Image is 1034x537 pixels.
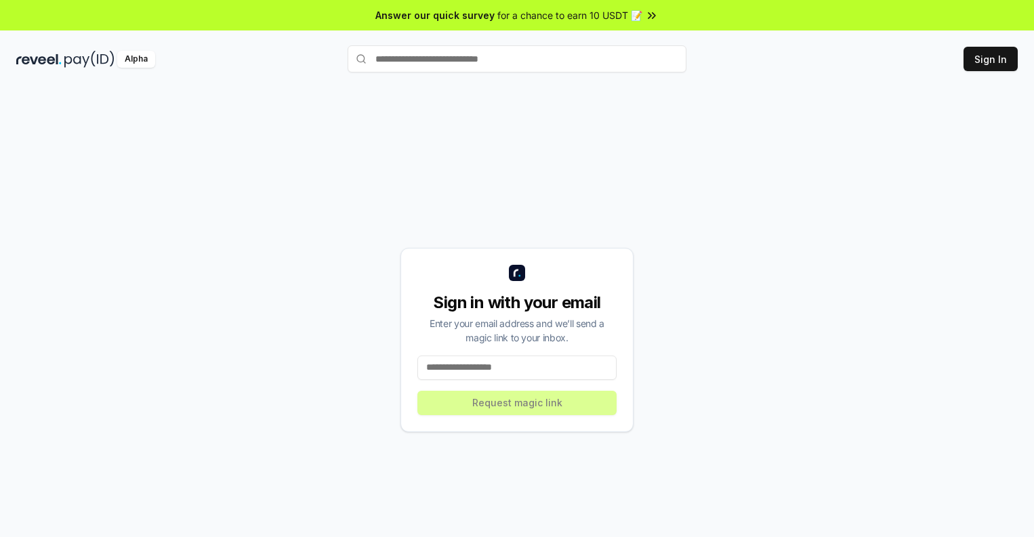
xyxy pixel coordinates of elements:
[964,47,1018,71] button: Sign In
[16,51,62,68] img: reveel_dark
[509,265,525,281] img: logo_small
[417,292,617,314] div: Sign in with your email
[497,8,642,22] span: for a chance to earn 10 USDT 📝
[375,8,495,22] span: Answer our quick survey
[64,51,115,68] img: pay_id
[417,316,617,345] div: Enter your email address and we’ll send a magic link to your inbox.
[117,51,155,68] div: Alpha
